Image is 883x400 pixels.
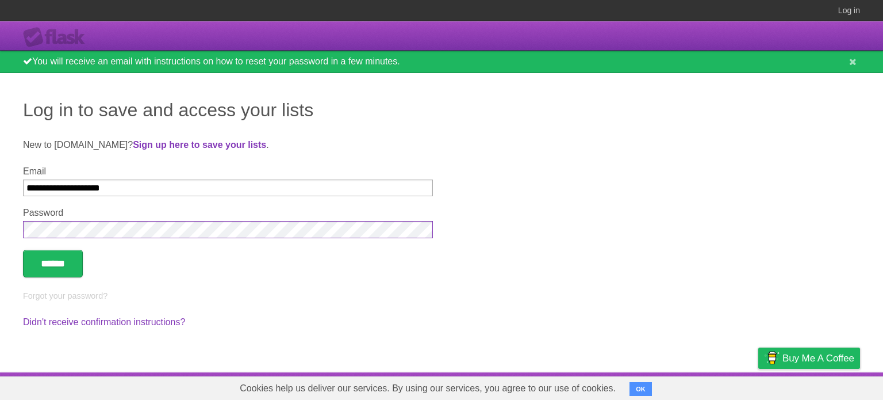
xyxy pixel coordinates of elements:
[704,375,730,397] a: Terms
[23,291,108,300] a: Forgot your password?
[23,208,433,218] label: Password
[743,375,773,397] a: Privacy
[23,317,185,327] a: Didn't receive confirmation instructions?
[788,375,860,397] a: Suggest a feature
[782,348,854,368] span: Buy me a coffee
[23,138,860,152] p: New to [DOMAIN_NAME]? .
[228,377,627,400] span: Cookies help us deliver our services. By using our services, you agree to our use of cookies.
[629,382,652,396] button: OK
[23,96,860,124] h1: Log in to save and access your lists
[23,166,433,177] label: Email
[605,375,629,397] a: About
[764,348,780,368] img: Buy me a coffee
[133,140,266,150] a: Sign up here to save your lists
[23,27,92,48] div: Flask
[643,375,690,397] a: Developers
[758,348,860,369] a: Buy me a coffee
